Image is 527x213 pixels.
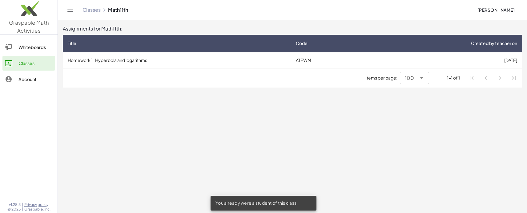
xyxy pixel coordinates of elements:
span: Items per page: [365,75,400,81]
span: Graspable Math Activities [9,19,49,34]
td: Homework 1_Hyperbola and logarithms [63,52,291,68]
span: 100 [405,74,414,82]
a: Whiteboards [2,40,55,55]
a: Privacy policy [24,202,50,207]
td: [DATE] [362,52,522,68]
span: | [22,202,23,207]
span: Title [68,40,76,47]
span: Graspable, Inc. [24,207,50,212]
div: Classes [18,59,53,67]
button: [PERSON_NAME] [472,4,520,15]
td: ATEWM [291,52,362,68]
a: Classes [82,7,101,13]
div: You already were a student of this class. [211,196,316,211]
div: 1-1 of 1 [447,75,460,81]
div: Whiteboards [18,43,53,51]
span: Created by teacher on [471,40,517,47]
span: | [22,207,23,212]
div: Account [18,76,53,83]
a: Classes [2,56,55,71]
a: Account [2,72,55,87]
span: [PERSON_NAME] [477,7,515,13]
button: Toggle navigation [65,5,75,15]
span: Code [296,40,308,47]
span: v1.28.5 [9,202,21,207]
span: © 2025 [7,207,21,212]
nav: Pagination Navigation [465,71,521,85]
div: Assignments for Math11th: [63,25,522,32]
